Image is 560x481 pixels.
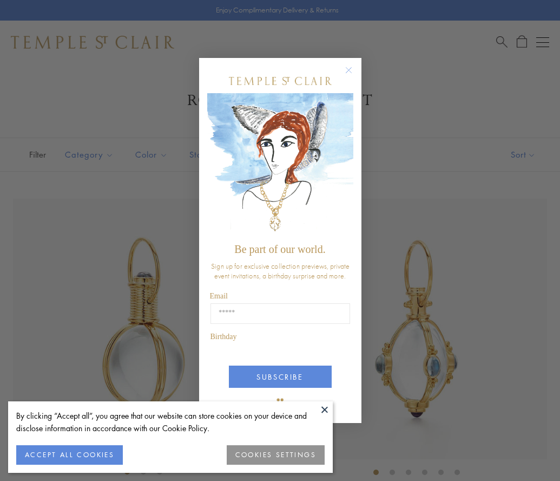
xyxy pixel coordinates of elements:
input: Email [210,303,350,324]
img: Temple St. Clair [229,77,332,85]
button: ACCEPT ALL COOKIES [16,445,123,465]
button: COOKIES SETTINGS [227,445,325,465]
button: SUBSCRIBE [229,366,332,388]
span: Email [210,292,228,300]
span: Sign up for exclusive collection previews, private event invitations, a birthday surprise and more. [211,261,350,281]
span: Be part of our world. [234,243,325,255]
img: TSC [269,391,291,412]
div: By clicking “Accept all”, you agree that our website can store cookies on your device and disclos... [16,409,325,434]
img: c4a9eb12-d91a-4d4a-8ee0-386386f4f338.jpeg [207,93,353,238]
button: Close dialog [347,69,361,82]
span: Birthday [210,333,237,341]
